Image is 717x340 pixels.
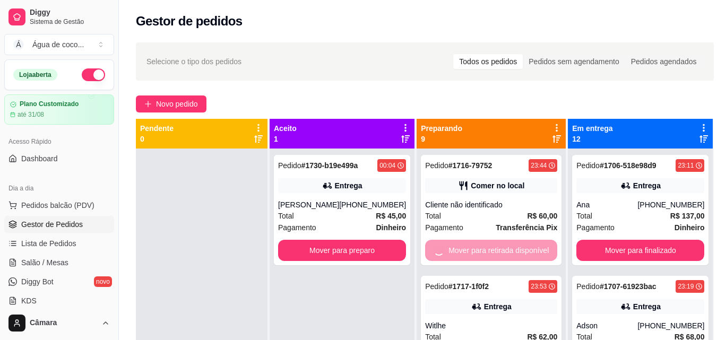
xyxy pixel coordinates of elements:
[144,100,152,108] span: plus
[136,13,243,30] h2: Gestor de pedidos
[4,273,114,290] a: Diggy Botnovo
[335,180,362,191] div: Entrega
[21,257,68,268] span: Salão / Mesas
[675,223,705,232] strong: Dinheiro
[376,212,406,220] strong: R$ 45,00
[32,39,84,50] div: Água de coco ...
[21,276,54,287] span: Diggy Bot
[633,301,661,312] div: Entrega
[4,34,114,55] button: Select a team
[637,320,704,331] div: [PHONE_NUMBER]
[339,199,406,210] div: [PHONE_NUMBER]
[484,301,512,312] div: Entrega
[21,238,76,249] span: Lista de Pedidos
[625,54,703,69] div: Pedidos agendados
[140,134,174,144] p: 0
[448,282,489,291] strong: # 1717-1f0f2
[4,310,114,336] button: Câmara
[453,54,523,69] div: Todos os pedidos
[600,161,656,170] strong: # 1706-518e98d9
[421,134,462,144] p: 9
[278,199,339,210] div: [PERSON_NAME]
[523,54,625,69] div: Pedidos sem agendamento
[633,180,661,191] div: Entrega
[425,161,448,170] span: Pedido
[4,216,114,233] a: Gestor de Pedidos
[4,4,114,30] a: DiggySistema de Gestão
[136,95,206,112] button: Novo pedido
[572,134,612,144] p: 12
[425,222,463,233] span: Pagamento
[379,161,395,170] div: 00:04
[18,110,44,119] article: até 31/08
[274,134,297,144] p: 1
[4,150,114,167] a: Dashboard
[425,282,448,291] span: Pedido
[278,240,406,261] button: Mover para preparo
[278,222,316,233] span: Pagamento
[274,123,297,134] p: Aceito
[421,123,462,134] p: Preparando
[448,161,493,170] strong: # 1716-79752
[21,295,37,306] span: KDS
[30,8,110,18] span: Diggy
[678,282,694,291] div: 23:19
[425,210,441,222] span: Total
[30,318,97,328] span: Câmara
[21,200,94,211] span: Pedidos balcão (PDV)
[600,282,656,291] strong: # 1707-61923bac
[637,199,704,210] div: [PHONE_NUMBER]
[13,69,57,81] div: Loja aberta
[4,254,114,271] a: Salão / Mesas
[576,282,600,291] span: Pedido
[146,56,241,67] span: Selecione o tipo dos pedidos
[82,68,105,81] button: Alterar Status
[576,240,704,261] button: Mover para finalizado
[30,18,110,26] span: Sistema de Gestão
[4,180,114,197] div: Dia a dia
[21,153,58,164] span: Dashboard
[376,223,406,232] strong: Dinheiro
[4,197,114,214] button: Pedidos balcão (PDV)
[576,320,637,331] div: Adson
[278,161,301,170] span: Pedido
[278,210,294,222] span: Total
[576,199,637,210] div: Ana
[425,199,557,210] div: Cliente não identificado
[527,212,557,220] strong: R$ 60,00
[301,161,358,170] strong: # 1730-b19e499a
[471,180,524,191] div: Comer no local
[531,282,547,291] div: 23:53
[4,235,114,252] a: Lista de Pedidos
[4,292,114,309] a: KDS
[13,39,24,50] span: Á
[156,98,198,110] span: Novo pedido
[425,320,557,331] div: Witlhe
[4,94,114,125] a: Plano Customizadoaté 31/08
[4,133,114,150] div: Acesso Rápido
[20,100,79,108] article: Plano Customizado
[670,212,705,220] strong: R$ 137,00
[576,161,600,170] span: Pedido
[21,219,83,230] span: Gestor de Pedidos
[576,210,592,222] span: Total
[140,123,174,134] p: Pendente
[576,222,615,233] span: Pagamento
[678,161,694,170] div: 23:11
[496,223,557,232] strong: Transferência Pix
[531,161,547,170] div: 23:44
[572,123,612,134] p: Em entrega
